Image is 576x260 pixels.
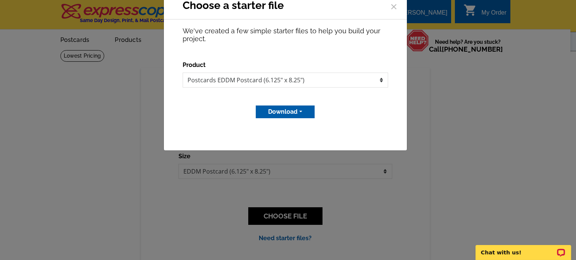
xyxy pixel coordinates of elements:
label: Product [183,61,205,70]
p: We've created a few simple starter files to help you build your project. [183,27,388,43]
iframe: LiveChat chat widget [471,236,576,260]
button: Download [256,105,315,118]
